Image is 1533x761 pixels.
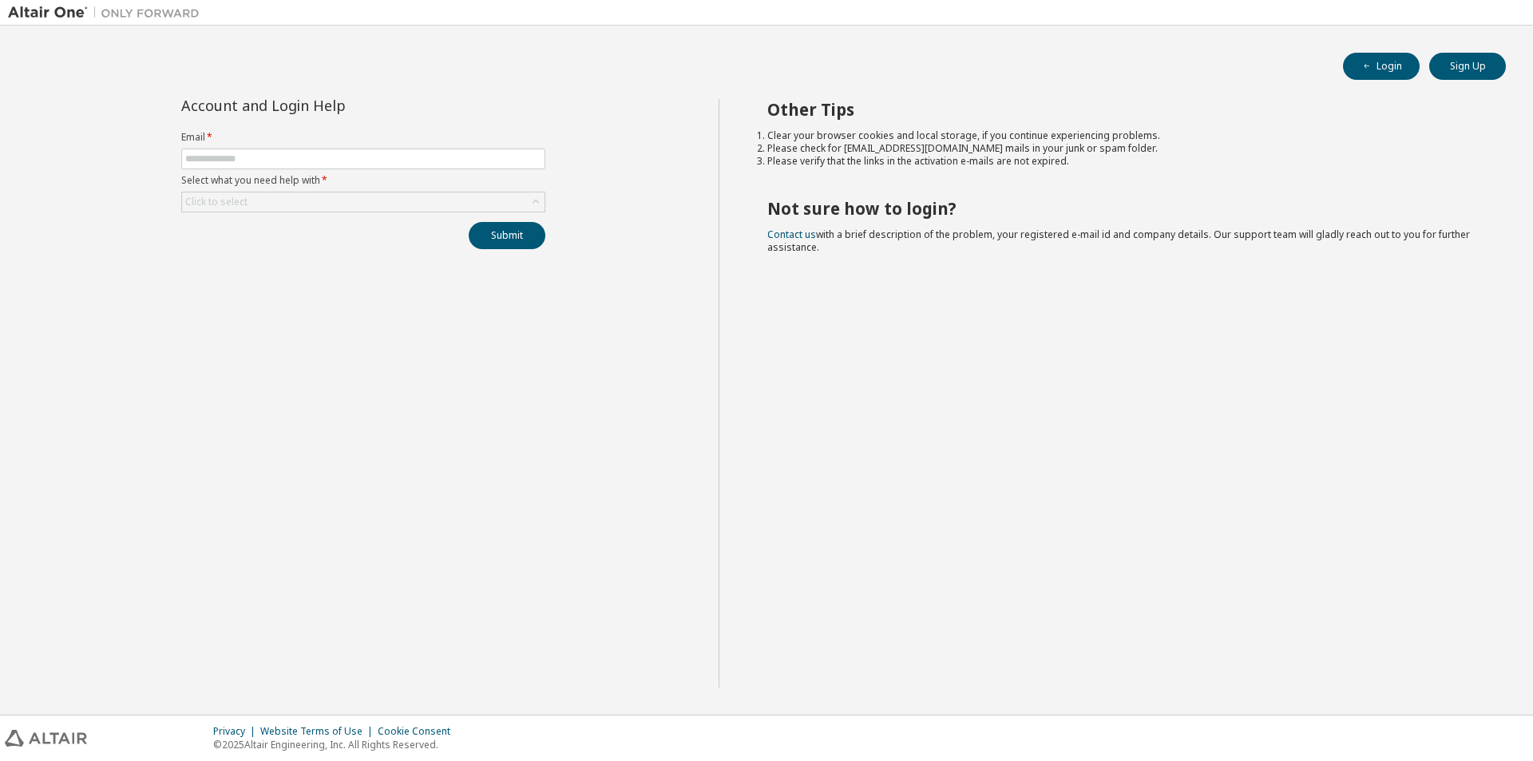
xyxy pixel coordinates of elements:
button: Login [1343,53,1420,80]
li: Clear your browser cookies and local storage, if you continue experiencing problems. [767,129,1478,142]
h2: Not sure how to login? [767,198,1478,219]
div: Privacy [213,725,260,738]
button: Sign Up [1429,53,1506,80]
div: Cookie Consent [378,725,460,738]
div: Click to select [182,192,545,212]
h2: Other Tips [767,99,1478,120]
div: Account and Login Help [181,99,473,112]
div: Website Terms of Use [260,725,378,738]
img: altair_logo.svg [5,730,87,747]
label: Select what you need help with [181,174,545,187]
div: Click to select [185,196,248,208]
li: Please check for [EMAIL_ADDRESS][DOMAIN_NAME] mails in your junk or spam folder. [767,142,1478,155]
li: Please verify that the links in the activation e-mails are not expired. [767,155,1478,168]
label: Email [181,131,545,144]
button: Submit [469,222,545,249]
p: © 2025 Altair Engineering, Inc. All Rights Reserved. [213,738,460,751]
img: Altair One [8,5,208,21]
a: Contact us [767,228,816,241]
span: with a brief description of the problem, your registered e-mail id and company details. Our suppo... [767,228,1470,254]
